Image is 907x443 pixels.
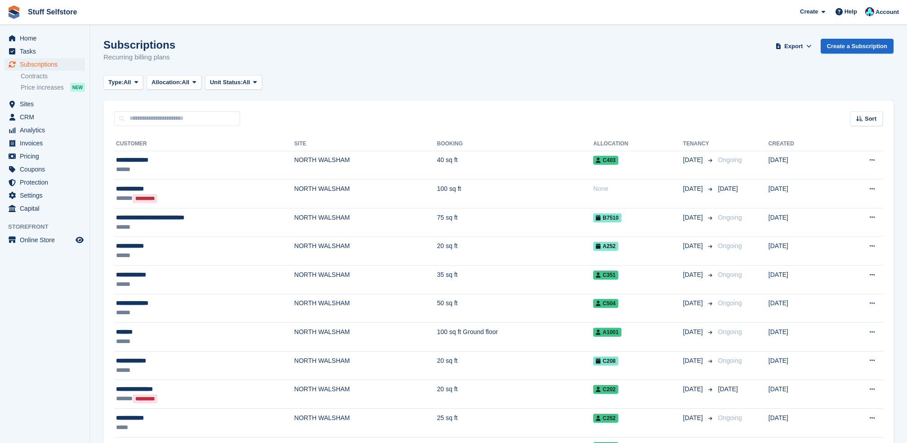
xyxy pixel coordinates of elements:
th: Tenancy [683,137,715,151]
a: Stuff Selfstore [24,5,80,19]
td: 20 sq ft [437,237,594,266]
td: 25 sq ft [437,409,594,438]
span: Allocation: [152,78,182,87]
span: Protection [20,176,74,189]
span: A252 [593,242,618,251]
span: C403 [593,156,618,165]
span: Help [844,7,857,16]
span: [DATE] [683,384,705,394]
span: [DATE] [683,213,705,222]
a: Price increases NEW [21,82,85,92]
span: C351 [593,271,618,280]
td: 50 sq ft [437,294,594,323]
span: Ongoing [718,299,742,307]
span: Ongoing [718,156,742,163]
a: Create a Subscription [821,39,894,54]
td: [DATE] [768,208,835,237]
span: Ongoing [718,328,742,335]
a: menu [4,234,85,246]
span: Sites [20,98,74,110]
td: [DATE] [768,351,835,380]
span: Ongoing [718,271,742,278]
button: Type: All [103,75,143,90]
span: [DATE] [683,327,705,337]
span: [DATE] [718,185,738,192]
span: Create [800,7,818,16]
span: Storefront [8,222,89,231]
img: stora-icon-8386f47178a22dfd0bd8f6a31ec36ba5ce8667c1dd55bd0f319d3a0aa187defe.svg [7,5,21,19]
span: Capital [20,202,74,215]
span: Ongoing [718,242,742,249]
span: B7510 [593,213,621,222]
td: [DATE] [768,237,835,266]
th: Booking [437,137,594,151]
td: NORTH WALSHAM [294,409,437,438]
div: None [593,184,683,194]
td: NORTH WALSHAM [294,323,437,352]
a: menu [4,98,85,110]
span: All [182,78,189,87]
span: [DATE] [718,385,738,393]
td: NORTH WALSHAM [294,208,437,237]
span: [DATE] [683,356,705,366]
a: menu [4,163,85,176]
a: menu [4,189,85,202]
button: Unit Status: All [205,75,262,90]
span: Ongoing [718,357,742,364]
p: Recurring billing plans [103,52,175,63]
span: Tasks [20,45,74,58]
span: Settings [20,189,74,202]
span: Price increases [21,83,64,92]
span: Pricing [20,150,74,163]
span: C208 [593,357,618,366]
a: menu [4,150,85,163]
td: NORTH WALSHAM [294,380,437,409]
span: C252 [593,414,618,423]
span: Analytics [20,124,74,136]
span: Ongoing [718,414,742,421]
span: [DATE] [683,413,705,423]
td: [DATE] [768,380,835,409]
td: 100 sq ft Ground floor [437,323,594,352]
th: Site [294,137,437,151]
span: [DATE] [683,298,705,308]
a: menu [4,202,85,215]
td: [DATE] [768,180,835,208]
span: Export [784,42,803,51]
th: Customer [114,137,294,151]
a: Preview store [74,235,85,245]
td: 35 sq ft [437,266,594,294]
span: Ongoing [718,214,742,221]
td: NORTH WALSHAM [294,351,437,380]
span: All [124,78,131,87]
span: Type: [108,78,124,87]
td: NORTH WALSHAM [294,294,437,323]
span: Online Store [20,234,74,246]
a: menu [4,137,85,149]
td: [DATE] [768,409,835,438]
span: [DATE] [683,241,705,251]
span: Sort [865,114,876,123]
th: Allocation [593,137,683,151]
td: 20 sq ft [437,351,594,380]
td: NORTH WALSHAM [294,180,437,208]
td: NORTH WALSHAM [294,266,437,294]
a: Contracts [21,72,85,81]
th: Created [768,137,835,151]
td: 75 sq ft [437,208,594,237]
a: menu [4,58,85,71]
a: menu [4,32,85,45]
span: Unit Status: [210,78,243,87]
h1: Subscriptions [103,39,175,51]
span: Home [20,32,74,45]
td: 20 sq ft [437,380,594,409]
button: Allocation: All [147,75,201,90]
span: [DATE] [683,270,705,280]
td: NORTH WALSHAM [294,237,437,266]
span: All [243,78,250,87]
a: menu [4,176,85,189]
span: C202 [593,385,618,394]
td: [DATE] [768,266,835,294]
img: Simon Gardner [865,7,874,16]
span: Coupons [20,163,74,176]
